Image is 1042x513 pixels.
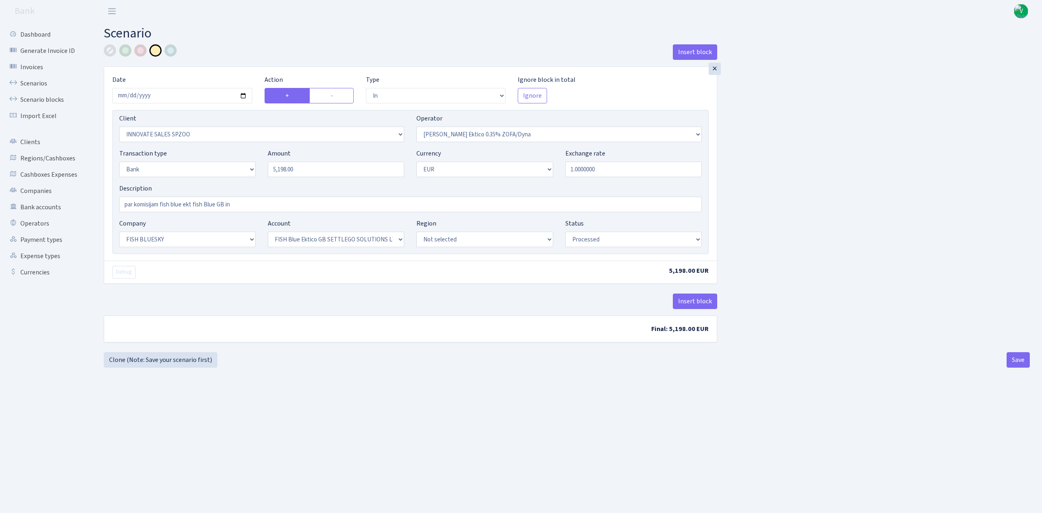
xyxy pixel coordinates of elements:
span: Scenario [104,24,151,43]
button: Insert block [673,44,717,60]
button: Toggle navigation [102,4,122,18]
a: Clients [4,134,85,150]
div: × [709,63,721,75]
label: Amount [268,149,291,158]
a: Bank accounts [4,199,85,215]
a: Cashboxes Expenses [4,167,85,183]
img: Vivio [1014,4,1028,18]
a: Payment types [4,232,85,248]
a: Import Excel [4,108,85,124]
label: Ignore block in total [518,75,576,85]
a: Scenario blocks [4,92,85,108]
button: Ignore [518,88,547,103]
a: Operators [4,215,85,232]
label: Currency [416,149,441,158]
a: Expense types [4,248,85,264]
a: Invoices [4,59,85,75]
label: Operator [416,114,442,123]
a: V [1014,4,1028,18]
span: Final: 5,198.00 EUR [651,324,709,333]
button: Debug [112,266,136,278]
label: Account [268,219,291,228]
label: Action [265,75,283,85]
button: Save [1007,352,1030,368]
label: Status [565,219,584,228]
label: - [309,88,354,103]
label: Description [119,184,152,193]
a: Currencies [4,264,85,281]
span: 5,198.00 EUR [669,266,709,275]
a: Generate Invoice ID [4,43,85,59]
a: Scenarios [4,75,85,92]
label: Transaction type [119,149,167,158]
a: Dashboard [4,26,85,43]
label: Region [416,219,436,228]
a: Companies [4,183,85,199]
label: Client [119,114,136,123]
label: Exchange rate [565,149,605,158]
a: Clone (Note: Save your scenario first) [104,352,217,368]
label: Type [366,75,379,85]
button: Insert block [673,294,717,309]
label: Company [119,219,146,228]
label: + [265,88,310,103]
a: Regions/Cashboxes [4,150,85,167]
label: Date [112,75,126,85]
